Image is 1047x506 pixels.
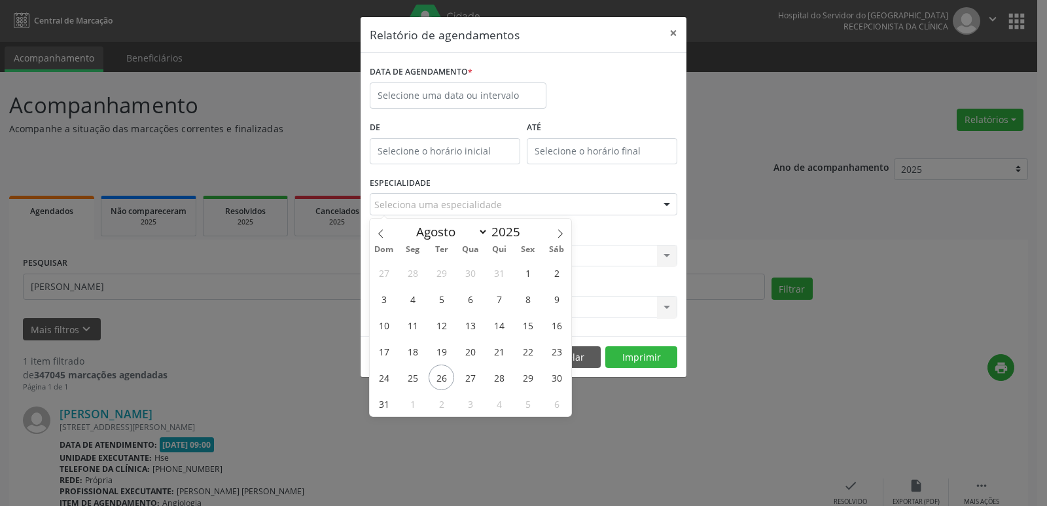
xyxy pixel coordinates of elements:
span: Setembro 5, 2025 [515,391,541,416]
span: Agosto 21, 2025 [486,338,512,364]
span: Agosto 10, 2025 [371,312,397,338]
button: Close [660,17,686,49]
span: Agosto 30, 2025 [544,365,569,390]
span: Agosto 16, 2025 [544,312,569,338]
span: Agosto 18, 2025 [400,338,425,364]
span: Agosto 23, 2025 [544,338,569,364]
span: Agosto 15, 2025 [515,312,541,338]
span: Julho 31, 2025 [486,260,512,285]
span: Agosto 27, 2025 [457,365,483,390]
span: Agosto 12, 2025 [429,312,454,338]
span: Qui [485,245,514,254]
span: Seg [399,245,427,254]
input: Selecione o horário inicial [370,138,520,164]
span: Agosto 6, 2025 [457,286,483,312]
label: ESPECIALIDADE [370,173,431,194]
span: Agosto 3, 2025 [371,286,397,312]
span: Setembro 2, 2025 [429,391,454,416]
span: Qua [456,245,485,254]
span: Agosto 28, 2025 [486,365,512,390]
span: Agosto 1, 2025 [515,260,541,285]
span: Agosto 13, 2025 [457,312,483,338]
input: Selecione uma data ou intervalo [370,82,546,109]
span: Agosto 20, 2025 [457,338,483,364]
span: Setembro 4, 2025 [486,391,512,416]
span: Agosto 9, 2025 [544,286,569,312]
span: Ter [427,245,456,254]
span: Agosto 31, 2025 [371,391,397,416]
span: Agosto 2, 2025 [544,260,569,285]
select: Month [410,223,488,241]
span: Agosto 7, 2025 [486,286,512,312]
span: Agosto 29, 2025 [515,365,541,390]
span: Agosto 26, 2025 [429,365,454,390]
span: Agosto 14, 2025 [486,312,512,338]
span: Julho 27, 2025 [371,260,397,285]
span: Agosto 11, 2025 [400,312,425,338]
span: Agosto 8, 2025 [515,286,541,312]
span: Julho 28, 2025 [400,260,425,285]
span: Agosto 22, 2025 [515,338,541,364]
span: Agosto 25, 2025 [400,365,425,390]
input: Year [488,223,531,240]
button: Imprimir [605,346,677,369]
span: Setembro 1, 2025 [400,391,425,416]
span: Agosto 24, 2025 [371,365,397,390]
label: ATÉ [527,118,677,138]
h5: Relatório de agendamentos [370,26,520,43]
input: Selecione o horário final [527,138,677,164]
span: Setembro 3, 2025 [457,391,483,416]
span: Seleciona uma especialidade [374,198,502,211]
label: DATA DE AGENDAMENTO [370,62,472,82]
span: Agosto 17, 2025 [371,338,397,364]
span: Julho 30, 2025 [457,260,483,285]
span: Julho 29, 2025 [429,260,454,285]
span: Dom [370,245,399,254]
span: Sáb [542,245,571,254]
span: Sex [514,245,542,254]
span: Agosto 5, 2025 [429,286,454,312]
span: Setembro 6, 2025 [544,391,569,416]
span: Agosto 19, 2025 [429,338,454,364]
span: Agosto 4, 2025 [400,286,425,312]
label: De [370,118,520,138]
